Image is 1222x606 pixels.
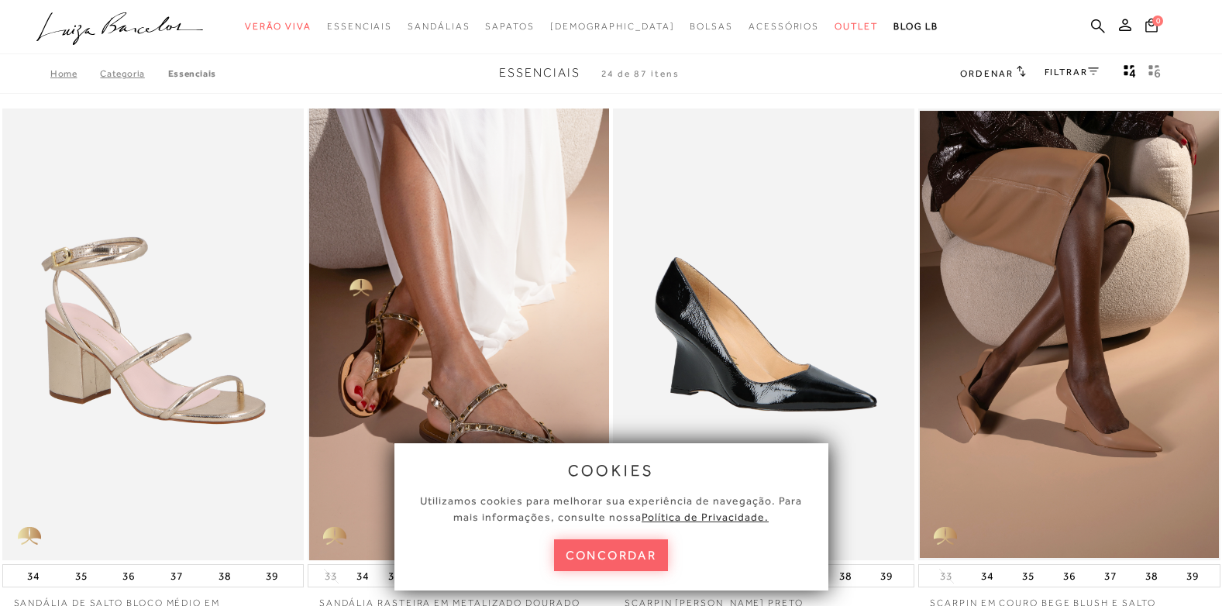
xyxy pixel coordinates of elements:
[690,21,733,32] span: Bolsas
[1144,64,1165,84] button: gridText6Desc
[835,21,878,32] span: Outlet
[550,12,675,41] a: noSubCategoriesText
[245,12,312,41] a: categoryNavScreenReaderText
[71,565,92,587] button: 35
[835,565,856,587] button: 38
[327,21,392,32] span: Essenciais
[166,565,188,587] button: 37
[420,494,802,523] span: Utilizamos cookies para melhorar sua experiência de navegação. Para mais informações, consulte nossa
[876,565,897,587] button: 39
[408,12,470,41] a: categoryNavScreenReaderText
[50,68,100,79] a: Home
[601,68,680,79] span: 24 de 87 itens
[320,569,342,584] button: 33
[749,12,819,41] a: categoryNavScreenReaderText
[4,111,302,559] a: SANDÁLIA DE SALTO BLOCO MÉDIO EM METALIZADO DOURADO DE TIRAS FINAS SANDÁLIA DE SALTO BLOCO MÉDIO ...
[918,514,972,560] img: golden_caliandra_v6.png
[309,111,608,559] a: SANDÁLIA RASTEIRA EM METALIZADO DOURADO COM TACHINHAS
[920,111,1218,559] img: SCARPIN EM COURO BEGE BLUSH E SALTO ANABELA
[485,12,534,41] a: categoryNavScreenReaderText
[614,111,913,559] img: SCARPIN ANABELA VERNIZ PRETO
[749,21,819,32] span: Acessórios
[642,511,769,523] a: Política de Privacidade.
[214,565,236,587] button: 38
[920,111,1218,559] a: SCARPIN EM COURO BEGE BLUSH E SALTO ANABELA SCARPIN EM COURO BEGE BLUSH E SALTO ANABELA
[1152,15,1163,26] span: 0
[168,68,216,79] a: Essenciais
[2,514,57,560] img: golden_caliandra_v6.png
[118,565,139,587] button: 36
[1182,565,1203,587] button: 39
[835,12,878,41] a: categoryNavScreenReaderText
[485,21,534,32] span: Sapatos
[554,539,669,571] button: concordar
[1045,67,1099,77] a: FILTRAR
[261,565,283,587] button: 39
[309,108,609,561] img: SANDÁLIA RASTEIRA EM METALIZADO DOURADO COM TACHINHAS
[499,66,580,80] span: Essenciais
[1141,565,1162,587] button: 38
[614,111,913,559] a: SCARPIN ANABELA VERNIZ PRETO SCARPIN ANABELA VERNIZ PRETO
[960,68,1013,79] span: Ordenar
[1141,17,1162,38] button: 0
[568,462,655,479] span: cookies
[1100,565,1121,587] button: 37
[935,569,957,584] button: 33
[893,21,938,32] span: BLOG LB
[976,565,998,587] button: 34
[352,565,373,587] button: 34
[327,12,392,41] a: categoryNavScreenReaderText
[1017,565,1039,587] button: 35
[550,21,675,32] span: [DEMOGRAPHIC_DATA]
[245,21,312,32] span: Verão Viva
[408,21,470,32] span: Sandálias
[893,12,938,41] a: BLOG LB
[308,514,362,560] img: golden_caliandra_v6.png
[1058,565,1080,587] button: 36
[690,12,733,41] a: categoryNavScreenReaderText
[22,565,44,587] button: 34
[4,111,302,559] img: SANDÁLIA DE SALTO BLOCO MÉDIO EM METALIZADO DOURADO DE TIRAS FINAS
[1119,64,1141,84] button: Mostrar 4 produtos por linha
[100,68,167,79] a: Categoria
